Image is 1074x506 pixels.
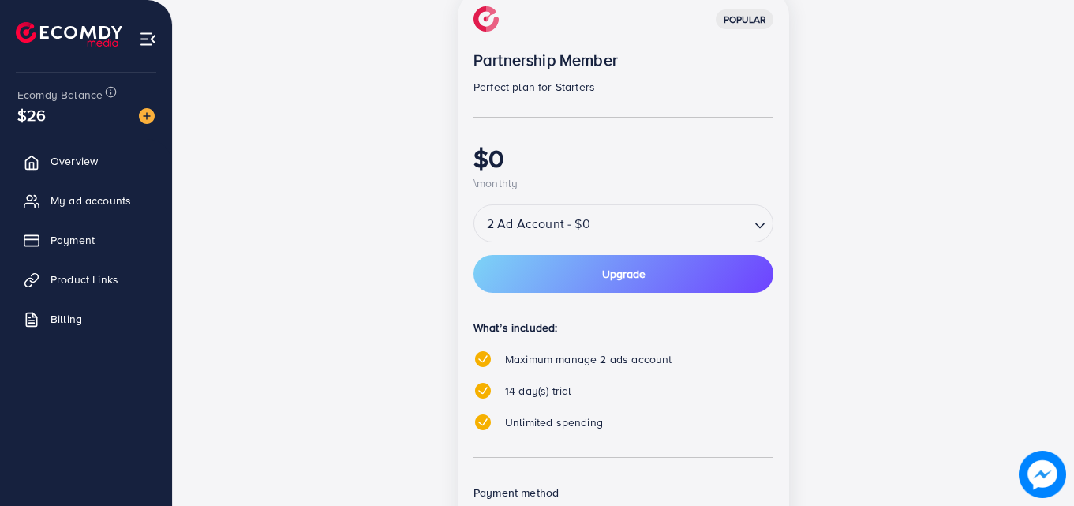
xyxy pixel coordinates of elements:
[473,77,773,96] p: Perfect plan for Starters
[473,6,499,32] img: img
[473,175,518,191] span: \monthly
[473,483,773,502] p: Payment method
[473,350,492,369] img: tick
[473,51,773,69] p: Partnership Member
[51,272,118,287] span: Product Links
[12,264,160,295] a: Product Links
[716,9,773,29] div: popular
[139,108,155,124] img: image
[505,383,571,399] span: 14 day(s) trial
[17,103,46,126] span: $26
[12,185,160,216] a: My ad accounts
[602,268,646,279] span: Upgrade
[473,204,773,242] div: Search for option
[16,22,122,47] img: logo
[473,413,492,432] img: tick
[51,153,98,169] span: Overview
[12,303,160,335] a: Billing
[473,143,773,173] h1: $0
[1019,451,1066,498] img: image
[595,210,748,238] input: Search for option
[12,145,160,177] a: Overview
[51,193,131,208] span: My ad accounts
[473,381,492,400] img: tick
[505,414,603,430] span: Unlimited spending
[17,87,103,103] span: Ecomdy Balance
[139,30,157,48] img: menu
[473,255,773,293] button: Upgrade
[12,224,160,256] a: Payment
[51,232,95,248] span: Payment
[473,318,773,337] p: What’s included:
[51,311,82,327] span: Billing
[484,209,593,238] span: 2 Ad Account - $0
[505,351,672,367] span: Maximum manage 2 ads account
